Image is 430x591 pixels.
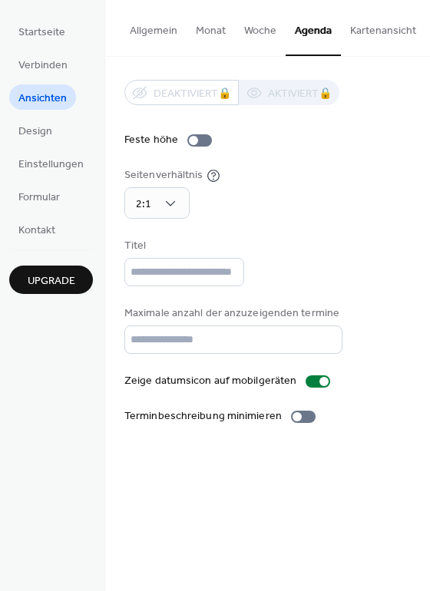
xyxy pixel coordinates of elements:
[18,58,68,74] span: Verbinden
[124,373,296,389] div: Zeige datumsicon auf mobilgeräten
[9,216,64,242] a: Kontakt
[9,266,93,294] button: Upgrade
[124,408,282,424] div: Terminbeschreibung minimieren
[124,167,203,183] div: Seitenverhältnis
[18,190,60,206] span: Formular
[18,25,65,41] span: Startseite
[18,223,55,239] span: Kontakt
[28,273,75,289] span: Upgrade
[9,18,74,44] a: Startseite
[9,117,61,143] a: Design
[9,84,76,110] a: Ansichten
[18,157,84,173] span: Einstellungen
[124,132,178,148] div: Feste höhe
[9,51,77,77] a: Verbinden
[124,238,241,254] div: Titel
[124,305,339,322] div: Maximale anzahl der anzuzeigenden termine
[18,91,67,107] span: Ansichten
[18,124,52,140] span: Design
[136,194,151,215] span: 2:1
[9,150,93,176] a: Einstellungen
[9,183,69,209] a: Formular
